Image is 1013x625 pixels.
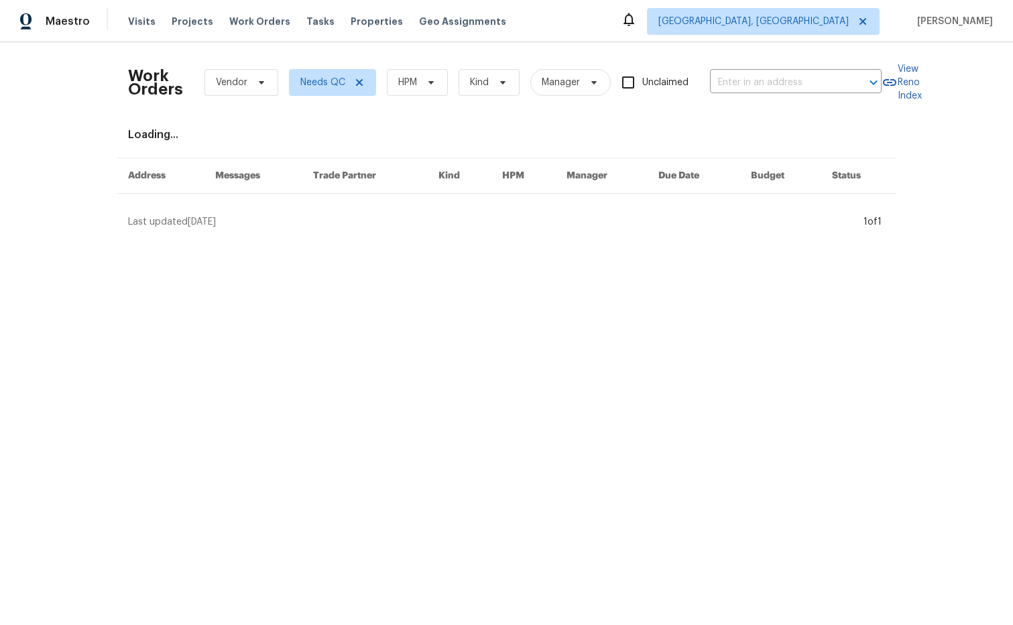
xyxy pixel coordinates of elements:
[216,76,247,89] span: Vendor
[642,76,689,90] span: Unclaimed
[556,158,648,194] th: Manager
[470,76,489,89] span: Kind
[658,15,849,28] span: [GEOGRAPHIC_DATA], [GEOGRAPHIC_DATA]
[46,15,90,28] span: Maestro
[128,128,886,141] div: Loading...
[128,15,156,28] span: Visits
[419,15,506,28] span: Geo Assignments
[302,158,428,194] th: Trade Partner
[821,158,896,194] th: Status
[912,15,993,28] span: [PERSON_NAME]
[306,17,335,26] span: Tasks
[117,158,204,194] th: Address
[204,158,303,194] th: Messages
[740,158,821,194] th: Budget
[300,76,345,89] span: Needs QC
[864,73,883,92] button: Open
[188,217,216,227] span: [DATE]
[491,158,556,194] th: HPM
[428,158,491,194] th: Kind
[128,215,859,229] div: Last updated
[351,15,403,28] span: Properties
[710,72,844,93] input: Enter in an address
[542,76,580,89] span: Manager
[128,69,183,96] h2: Work Orders
[172,15,213,28] span: Projects
[863,215,882,229] div: 1 of 1
[648,158,740,194] th: Due Date
[229,15,290,28] span: Work Orders
[398,76,417,89] span: HPM
[882,62,922,103] a: View Reno Index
